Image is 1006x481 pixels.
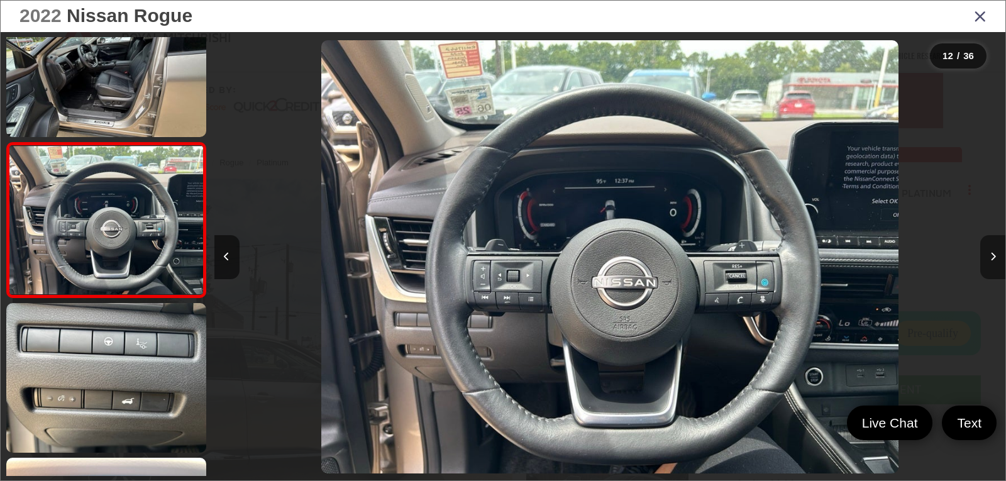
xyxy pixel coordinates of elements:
a: Live Chat [847,406,933,440]
img: 2022 Nissan Rogue Platinum [8,147,205,294]
i: Close gallery [974,8,987,24]
span: 36 [963,50,974,61]
button: Next image [980,235,1005,279]
span: 12 [942,50,953,61]
span: Nissan Rogue [67,5,192,26]
img: 2022 Nissan Rogue Platinum [4,302,208,455]
span: 2022 [19,5,62,26]
span: / [956,52,961,60]
span: Live Chat [856,414,924,431]
span: Text [951,414,988,431]
a: Text [942,406,997,440]
div: 2022 Nissan Rogue Platinum 11 [214,40,1005,473]
img: 2022 Nissan Rogue Platinum [321,40,898,473]
button: Previous image [214,235,240,279]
